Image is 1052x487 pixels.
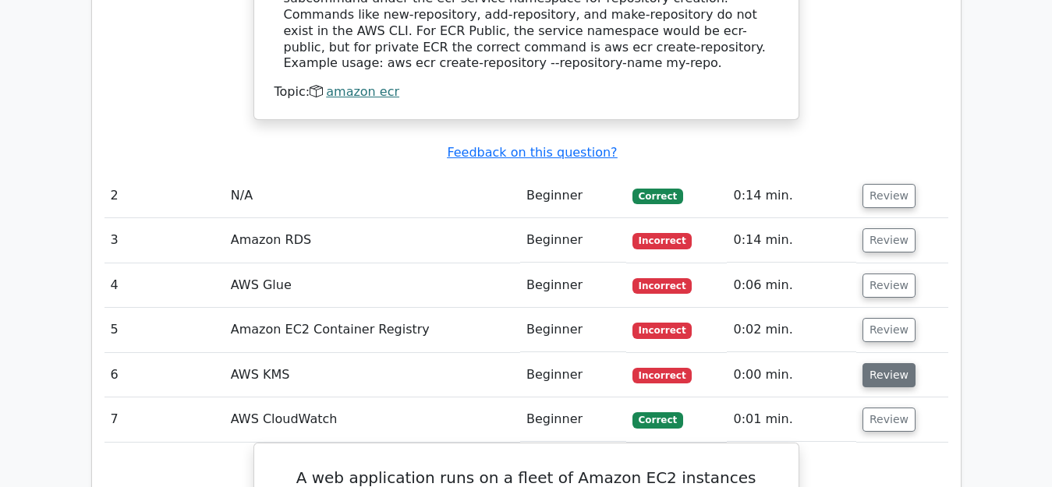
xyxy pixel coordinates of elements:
span: Correct [632,189,683,204]
td: Amazon EC2 Container Registry [225,308,520,352]
td: 5 [104,308,225,352]
td: Beginner [520,263,626,308]
span: Incorrect [632,233,692,249]
span: Correct [632,412,683,428]
td: 0:02 min. [727,308,856,352]
td: Amazon RDS [225,218,520,263]
button: Review [862,318,916,342]
button: Review [862,273,916,298]
td: Beginner [520,174,626,218]
button: Review [862,184,916,208]
td: AWS Glue [225,263,520,308]
td: Beginner [520,308,626,352]
td: 0:06 min. [727,263,856,308]
td: AWS KMS [225,353,520,397]
td: 0:00 min. [727,353,856,397]
td: 7 [104,397,225,442]
td: Beginner [520,218,626,263]
span: Incorrect [632,368,692,383]
span: Incorrect [632,323,692,338]
td: AWS CloudWatch [225,397,520,442]
button: Review [862,363,916,387]
td: 0:14 min. [727,174,856,218]
span: Incorrect [632,278,692,294]
td: 6 [104,353,225,397]
td: N/A [225,174,520,218]
a: amazon ecr [326,84,399,99]
button: Review [862,228,916,252]
td: Beginner [520,353,626,397]
td: 2 [104,174,225,218]
td: 3 [104,218,225,263]
td: 4 [104,263,225,308]
div: Topic: [275,84,778,101]
td: 0:01 min. [727,397,856,442]
td: Beginner [520,397,626,442]
button: Review [862,408,916,432]
a: Feedback on this question? [447,145,617,160]
td: 0:14 min. [727,218,856,263]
